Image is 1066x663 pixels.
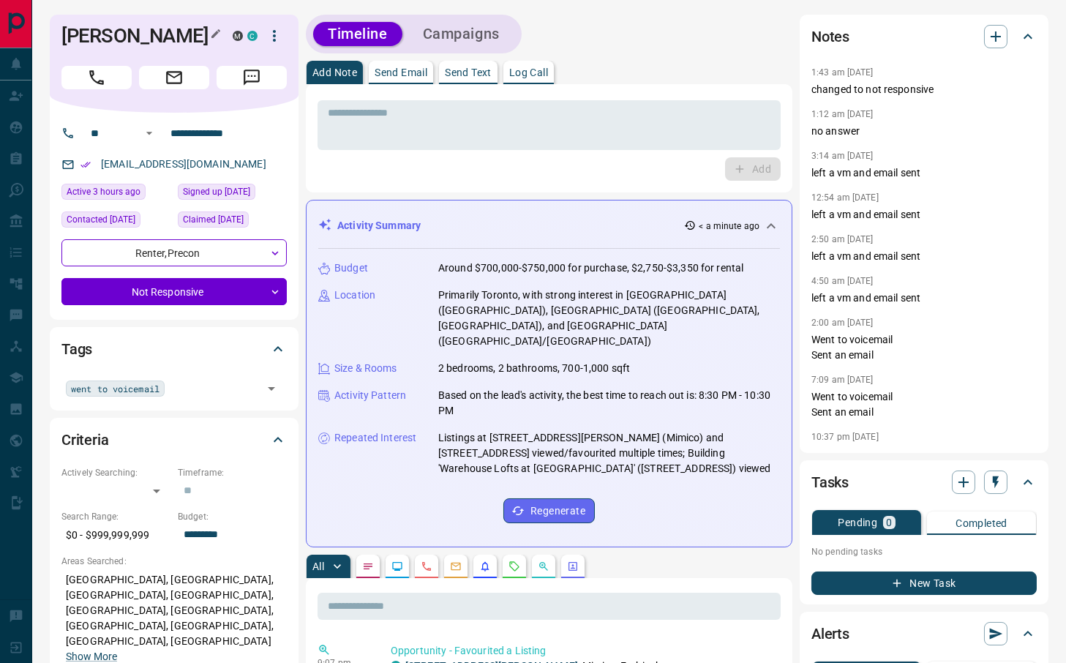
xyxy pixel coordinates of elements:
p: left a vm and email sent [811,249,1037,264]
p: Listings at [STREET_ADDRESS][PERSON_NAME] (Mimico) and [STREET_ADDRESS] viewed/favourited multipl... [438,430,780,476]
p: Log Call [509,67,548,78]
h2: Tasks [811,471,849,494]
div: Criteria [61,422,287,457]
svg: Notes [362,561,374,572]
p: left a vm and email sent [811,165,1037,181]
button: Regenerate [503,498,595,523]
span: Claimed [DATE] [183,212,244,227]
p: Actively Searching: [61,466,170,479]
span: Active 3 hours ago [67,184,140,199]
span: Signed up [DATE] [183,184,250,199]
p: 4:50 am [DATE] [811,276,874,286]
div: Renter , Precon [61,239,287,266]
p: Location [334,288,375,303]
h2: Notes [811,25,849,48]
div: Fri Jun 10 2016 [178,184,287,204]
div: mrloft.ca [233,31,243,41]
p: Based on the lead's activity, the best time to reach out is: 8:30 PM - 10:30 PM [438,388,780,419]
p: No pending tasks [811,541,1037,563]
p: Around $700,000-$750,000 for purchase, $2,750-$3,350 for rental [438,261,743,276]
button: Open [261,378,282,399]
p: Went to voicemail Sent an email [811,389,1037,420]
h2: Alerts [811,622,849,645]
div: Alerts [811,616,1037,651]
svg: Listing Alerts [479,561,491,572]
p: Send Email [375,67,427,78]
p: left a vm and email sent [811,207,1037,222]
p: $0 - $999,999,999 [61,523,170,547]
h2: Tags [61,337,92,361]
span: Email [139,66,209,89]
div: Notes [811,19,1037,54]
div: Tags [61,331,287,367]
p: Size & Rooms [334,361,397,376]
p: 2:00 am [DATE] [811,318,874,328]
div: Thu Oct 09 2025 [61,211,170,232]
p: Timeframe: [178,466,287,479]
p: 10:37 pm [DATE] [811,432,879,442]
p: 1:12 am [DATE] [811,109,874,119]
div: Activity Summary< a minute ago [318,212,780,239]
div: Wed Dec 22 2021 [178,211,287,232]
span: Message [217,66,287,89]
svg: Opportunities [538,561,549,572]
p: 2 bedrooms, 2 bathrooms, 700-1,000 sqft [438,361,630,376]
div: Not Responsive [61,278,287,305]
p: 1:43 am [DATE] [811,67,874,78]
p: Repeated Interest [334,430,416,446]
p: Search Range: [61,510,170,523]
button: Campaigns [408,22,514,46]
p: Primarily Toronto, with strong interest in [GEOGRAPHIC_DATA] ([GEOGRAPHIC_DATA]), [GEOGRAPHIC_DAT... [438,288,780,349]
h1: [PERSON_NAME] [61,24,211,48]
p: 7:09 am [DATE] [811,375,874,385]
p: Completed [956,518,1007,528]
p: Add Note [312,67,357,78]
svg: Calls [421,561,432,572]
p: left a vm and email sent [811,291,1037,306]
svg: Emails [450,561,462,572]
p: Areas Searched: [61,555,287,568]
button: Timeline [313,22,402,46]
p: < a minute ago [699,220,759,233]
div: Wed Oct 15 2025 [61,184,170,204]
h2: Criteria [61,428,109,452]
p: changed to not responsive [811,82,1037,97]
p: Send Text [445,67,492,78]
button: Open [140,124,158,142]
div: Tasks [811,465,1037,500]
svg: Requests [508,561,520,572]
a: [EMAIL_ADDRESS][DOMAIN_NAME] [101,158,266,170]
p: Activity Summary [337,218,421,233]
button: New Task [811,572,1037,595]
span: Contacted [DATE] [67,212,135,227]
p: 12:54 am [DATE] [811,192,879,203]
svg: Lead Browsing Activity [391,561,403,572]
p: 0 [886,517,892,528]
p: Activity Pattern [334,388,406,403]
p: Pending [838,517,877,528]
p: Opportunity - Favourited a Listing [391,643,775,659]
p: Budget: [178,510,287,523]
p: 3:14 am [DATE] [811,151,874,161]
p: 2:50 am [DATE] [811,234,874,244]
span: Call [61,66,132,89]
svg: Email Verified [80,160,91,170]
p: no answer [811,124,1037,139]
svg: Agent Actions [567,561,579,572]
p: Budget [334,261,368,276]
div: condos.ca [247,31,258,41]
span: went to voicemail [71,381,159,396]
p: Went to voicemail Sent an email [811,332,1037,363]
p: All [312,561,324,572]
